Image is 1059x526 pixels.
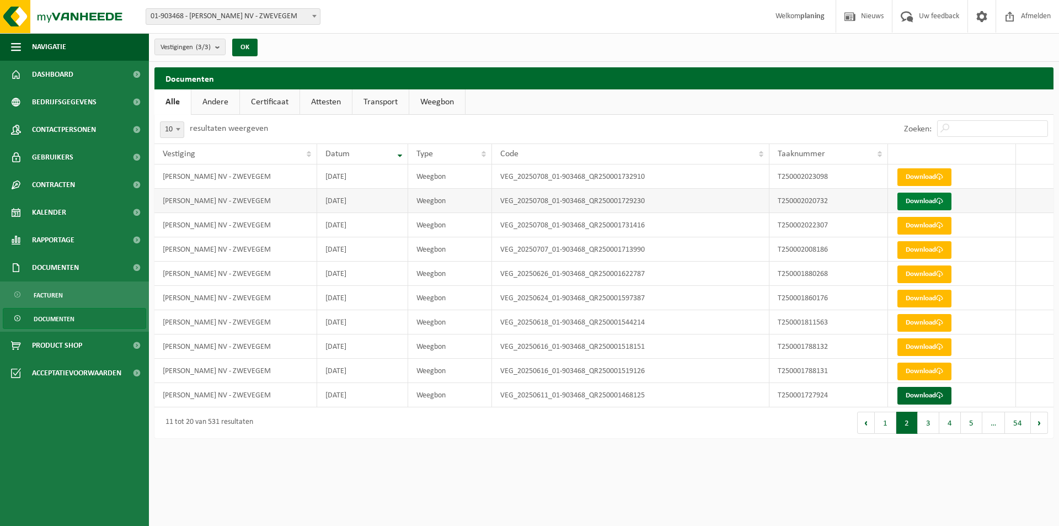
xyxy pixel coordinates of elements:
[160,413,253,433] div: 11 tot 20 van 531 resultaten
[32,254,79,281] span: Documenten
[154,334,317,359] td: [PERSON_NAME] NV - ZWEVEGEM
[317,237,408,262] td: [DATE]
[897,168,951,186] a: Download
[154,359,317,383] td: [PERSON_NAME] NV - ZWEVEGEM
[897,193,951,210] a: Download
[3,308,146,329] a: Documenten
[408,164,492,189] td: Weegbon
[939,412,961,434] button: 4
[196,44,211,51] count: (3/3)
[897,363,951,380] a: Download
[492,164,769,189] td: VEG_20250708_01-903468_QR250001732910
[317,262,408,286] td: [DATE]
[492,334,769,359] td: VEG_20250616_01-903468_QR250001518151
[146,8,320,25] span: 01-903468 - PERSYN NV - ZWEVEGEM
[492,359,769,383] td: VEG_20250616_01-903468_QR250001519126
[190,124,268,133] label: resultaten weergeven
[317,286,408,310] td: [DATE]
[240,89,299,115] a: Certificaat
[492,213,769,237] td: VEG_20250708_01-903468_QR250001731416
[492,310,769,334] td: VEG_20250618_01-903468_QR250001544214
[897,241,951,259] a: Download
[408,213,492,237] td: Weegbon
[32,199,66,226] span: Kalender
[800,12,825,20] strong: planing
[896,412,918,434] button: 2
[32,88,97,116] span: Bedrijfsgegevens
[154,237,317,262] td: [PERSON_NAME] NV - ZWEVEGEM
[34,309,74,330] span: Documenten
[408,359,492,383] td: Weegbon
[154,286,317,310] td: [PERSON_NAME] NV - ZWEVEGEM
[32,226,74,254] span: Rapportage
[34,285,63,306] span: Facturen
[32,171,75,199] span: Contracten
[492,286,769,310] td: VEG_20250624_01-903468_QR250001597387
[897,290,951,307] a: Download
[769,237,888,262] td: T250002008186
[897,314,951,332] a: Download
[408,334,492,359] td: Weegbon
[769,286,888,310] td: T250001860176
[918,412,939,434] button: 3
[769,189,888,213] td: T250002020732
[32,61,73,88] span: Dashboard
[857,412,875,434] button: Previous
[317,310,408,334] td: [DATE]
[897,338,951,356] a: Download
[769,383,888,407] td: T250001727924
[163,150,195,158] span: Vestiging
[161,122,184,137] span: 10
[317,383,408,407] td: [DATE]
[492,383,769,407] td: VEG_20250611_01-903468_QR250001468125
[769,262,888,286] td: T250001880268
[408,310,492,334] td: Weegbon
[408,237,492,262] td: Weegbon
[154,310,317,334] td: [PERSON_NAME] NV - ZWEVEGEM
[897,387,951,405] a: Download
[408,262,492,286] td: Weegbon
[409,89,465,115] a: Weegbon
[32,332,82,359] span: Product Shop
[154,262,317,286] td: [PERSON_NAME] NV - ZWEVEGEM
[492,262,769,286] td: VEG_20250626_01-903468_QR250001622787
[325,150,350,158] span: Datum
[897,265,951,283] a: Download
[500,150,518,158] span: Code
[778,150,825,158] span: Taaknummer
[32,144,73,171] span: Gebruikers
[3,284,146,305] a: Facturen
[154,164,317,189] td: [PERSON_NAME] NV - ZWEVEGEM
[154,383,317,407] td: [PERSON_NAME] NV - ZWEVEGEM
[317,164,408,189] td: [DATE]
[352,89,409,115] a: Transport
[1031,412,1048,434] button: Next
[317,189,408,213] td: [DATE]
[317,334,408,359] td: [DATE]
[897,217,951,235] a: Download
[408,383,492,407] td: Weegbon
[161,39,211,56] span: Vestigingen
[154,213,317,237] td: [PERSON_NAME] NV - ZWEVEGEM
[317,359,408,383] td: [DATE]
[1005,412,1031,434] button: 54
[769,359,888,383] td: T250001788131
[191,89,239,115] a: Andere
[769,310,888,334] td: T250001811563
[300,89,352,115] a: Attesten
[154,67,1053,89] h2: Documenten
[408,286,492,310] td: Weegbon
[154,39,226,55] button: Vestigingen(3/3)
[32,359,121,387] span: Acceptatievoorwaarden
[32,116,96,144] span: Contactpersonen
[875,412,896,434] button: 1
[154,89,191,115] a: Alle
[160,121,184,138] span: 10
[982,412,1005,434] span: …
[317,213,408,237] td: [DATE]
[416,150,433,158] span: Type
[961,412,982,434] button: 5
[492,237,769,262] td: VEG_20250707_01-903468_QR250001713990
[769,334,888,359] td: T250001788132
[232,39,258,56] button: OK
